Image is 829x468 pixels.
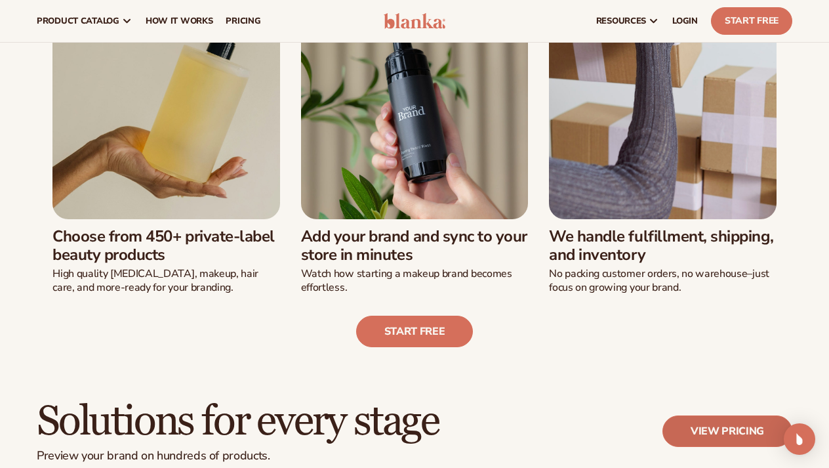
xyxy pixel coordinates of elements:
[52,227,280,265] h3: Choose from 450+ private-label beauty products
[784,423,815,455] div: Open Intercom Messenger
[226,16,260,26] span: pricing
[146,16,213,26] span: How It Works
[662,415,792,447] a: View pricing
[672,16,698,26] span: LOGIN
[52,267,280,295] p: High quality [MEDICAL_DATA], makeup, hair care, and more-ready for your branding.
[549,227,777,265] h3: We handle fulfillment, shipping, and inventory
[711,7,792,35] a: Start Free
[301,267,529,295] p: Watch how starting a makeup brand becomes effortless.
[37,16,119,26] span: product catalog
[37,400,439,444] h2: Solutions for every stage
[384,13,445,29] img: logo
[356,316,474,347] a: Start free
[37,449,439,463] p: Preview your brand on hundreds of products.
[596,16,646,26] span: resources
[549,267,777,295] p: No packing customer orders, no warehouse–just focus on growing your brand.
[301,227,529,265] h3: Add your brand and sync to your store in minutes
